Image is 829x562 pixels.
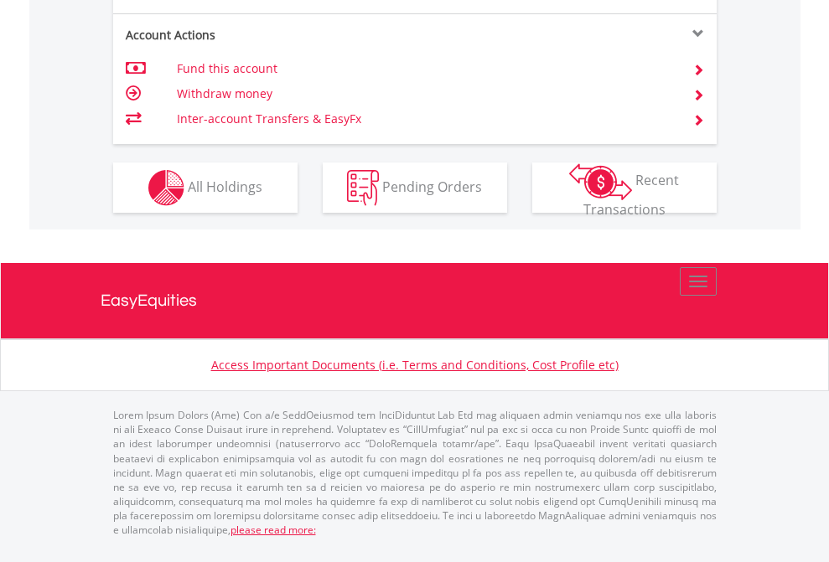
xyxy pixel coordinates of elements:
[188,177,262,195] span: All Holdings
[347,170,379,206] img: pending_instructions-wht.png
[113,27,415,44] div: Account Actions
[177,81,672,106] td: Withdraw money
[382,177,482,195] span: Pending Orders
[211,357,619,373] a: Access Important Documents (i.e. Terms and Conditions, Cost Profile etc)
[231,523,316,537] a: please read more:
[113,408,717,537] p: Lorem Ipsum Dolors (Ame) Con a/e SeddOeiusmod tem InciDiduntut Lab Etd mag aliquaen admin veniamq...
[532,162,717,213] button: Recent Transactions
[101,263,729,338] a: EasyEquities
[177,106,672,131] td: Inter-account Transfers & EasyFx
[113,162,298,213] button: All Holdings
[177,56,672,81] td: Fund this account
[323,162,507,213] button: Pending Orders
[569,163,632,200] img: transactions-zar-wht.png
[148,170,184,206] img: holdings-wht.png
